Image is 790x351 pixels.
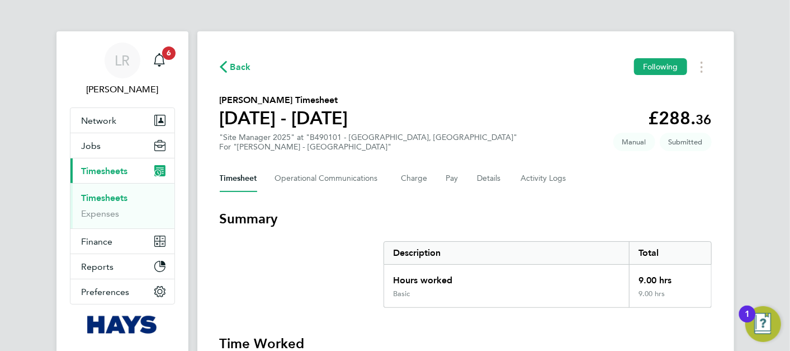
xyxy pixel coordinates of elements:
[220,107,348,129] h1: [DATE] - [DATE]
[70,108,174,133] button: Network
[230,60,251,74] span: Back
[70,43,175,96] a: LR[PERSON_NAME]
[70,158,174,183] button: Timesheets
[384,265,630,289] div: Hours worked
[162,46,176,60] span: 6
[70,133,174,158] button: Jobs
[220,210,712,228] h3: Summary
[613,133,655,151] span: This timesheet was manually created.
[70,316,175,334] a: Go to home page
[82,141,101,151] span: Jobs
[643,62,678,72] span: Following
[446,165,460,192] button: Pay
[220,142,518,152] div: For "[PERSON_NAME] - [GEOGRAPHIC_DATA]"
[384,241,712,308] div: Summary
[629,242,711,264] div: Total
[660,133,712,151] span: This timesheet is Submitted.
[629,265,711,289] div: 9.00 hrs
[82,261,114,272] span: Reports
[82,166,128,176] span: Timesheets
[82,236,113,247] span: Finance
[220,60,251,74] button: Back
[745,314,750,329] div: 1
[148,43,171,78] a: 6
[275,165,384,192] button: Operational Communications
[220,133,518,152] div: "Site Manager 2025" at "B490101 - [GEOGRAPHIC_DATA], [GEOGRAPHIC_DATA]"
[696,111,712,128] span: 36
[401,165,428,192] button: Charge
[393,289,410,298] div: Basic
[82,193,128,203] a: Timesheets
[70,183,174,228] div: Timesheets
[70,254,174,279] button: Reports
[220,165,257,192] button: Timesheet
[745,306,781,342] button: Open Resource Center, 1 new notification
[629,289,711,307] div: 9.00 hrs
[692,58,712,76] button: Timesheets Menu
[220,93,348,107] h2: [PERSON_NAME] Timesheet
[82,208,120,219] a: Expenses
[634,58,687,75] button: Following
[649,107,712,129] app-decimal: £288.
[82,287,130,297] span: Preferences
[70,229,174,254] button: Finance
[87,316,157,334] img: hays-logo-retina.png
[70,83,175,96] span: Lewis Railton
[70,279,174,304] button: Preferences
[82,115,117,126] span: Network
[115,53,130,68] span: LR
[521,165,568,192] button: Activity Logs
[384,242,630,264] div: Description
[477,165,503,192] button: Details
